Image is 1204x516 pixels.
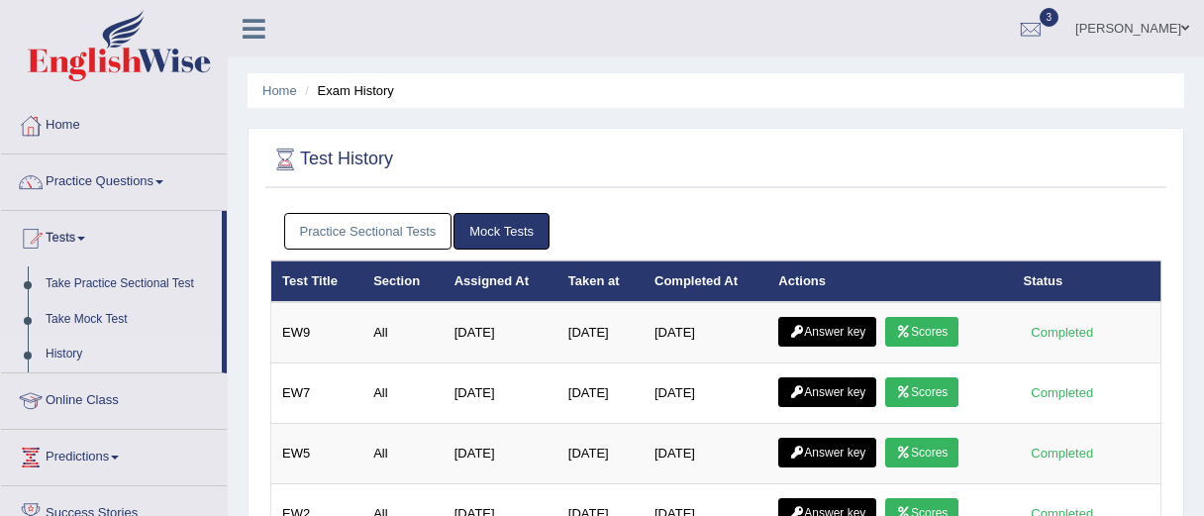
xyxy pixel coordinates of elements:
td: All [362,424,444,484]
a: Take Practice Sectional Test [37,266,222,302]
td: EW9 [271,302,363,363]
td: All [362,363,444,424]
a: Online Class [1,373,227,423]
td: [DATE] [557,302,644,363]
a: Home [262,83,297,98]
a: Practice Sectional Tests [284,213,452,250]
a: Answer key [778,438,876,467]
th: Section [362,260,444,302]
th: Test Title [271,260,363,302]
a: Mock Tests [453,213,550,250]
a: Predictions [1,430,227,479]
a: Take Mock Test [37,302,222,338]
td: EW7 [271,363,363,424]
a: Scores [885,438,958,467]
a: History [37,337,222,372]
a: Scores [885,377,958,407]
a: Answer key [778,317,876,347]
th: Actions [767,260,1012,302]
div: Completed [1024,443,1101,464]
td: [DATE] [557,424,644,484]
h2: Test History [270,145,393,174]
td: [DATE] [444,302,557,363]
td: [DATE] [444,363,557,424]
td: [DATE] [644,302,767,363]
th: Assigned At [444,260,557,302]
a: Home [1,98,227,148]
a: Scores [885,317,958,347]
td: EW5 [271,424,363,484]
a: Practice Questions [1,155,227,204]
th: Status [1013,260,1161,302]
td: [DATE] [557,363,644,424]
a: Answer key [778,377,876,407]
a: Tests [1,211,222,260]
th: Taken at [557,260,644,302]
td: All [362,302,444,363]
li: Exam History [300,81,394,100]
td: [DATE] [644,363,767,424]
div: Completed [1024,322,1101,343]
td: [DATE] [444,424,557,484]
td: [DATE] [644,424,767,484]
span: 3 [1040,8,1059,27]
th: Completed At [644,260,767,302]
div: Completed [1024,382,1101,403]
